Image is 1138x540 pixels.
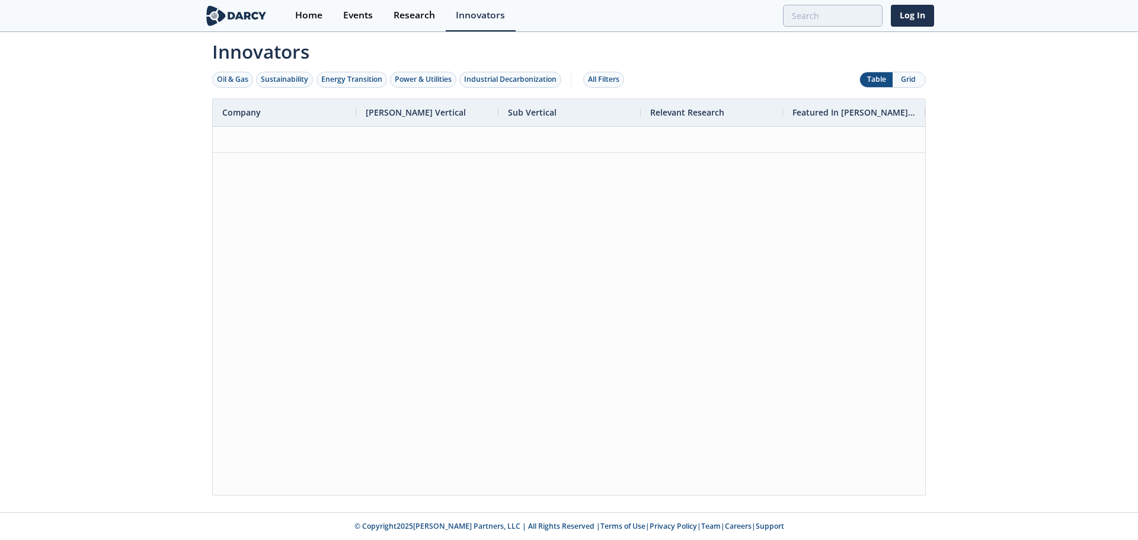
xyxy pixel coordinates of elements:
[204,5,268,26] img: logo-wide.svg
[295,11,322,20] div: Home
[217,74,248,85] div: Oil & Gas
[891,5,934,27] a: Log In
[650,521,697,531] a: Privacy Policy
[204,33,934,65] span: Innovators
[130,521,1008,532] p: © Copyright 2025 [PERSON_NAME] Partners, LLC | All Rights Reserved | | | | |
[256,72,313,88] button: Sustainability
[222,107,261,118] span: Company
[860,72,893,87] button: Table
[508,107,557,118] span: Sub Vertical
[456,11,505,20] div: Innovators
[600,521,645,531] a: Terms of Use
[212,72,253,88] button: Oil & Gas
[588,74,619,85] div: All Filters
[583,72,624,88] button: All Filters
[701,521,721,531] a: Team
[366,107,466,118] span: [PERSON_NAME] Vertical
[464,74,557,85] div: Industrial Decarbonization
[783,5,883,27] input: Advanced Search
[459,72,561,88] button: Industrial Decarbonization
[394,11,435,20] div: Research
[650,107,724,118] span: Relevant Research
[390,72,456,88] button: Power & Utilities
[792,107,916,118] span: Featured In [PERSON_NAME] Live
[261,74,308,85] div: Sustainability
[321,74,382,85] div: Energy Transition
[725,521,752,531] a: Careers
[395,74,452,85] div: Power & Utilities
[317,72,387,88] button: Energy Transition
[756,521,784,531] a: Support
[343,11,373,20] div: Events
[893,72,925,87] button: Grid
